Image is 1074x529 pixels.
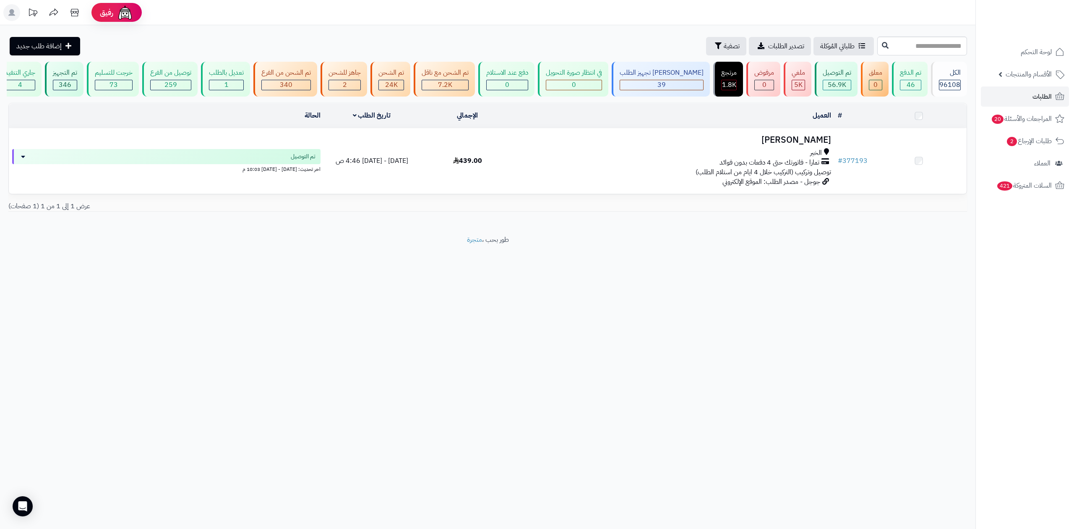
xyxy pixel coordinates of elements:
[291,152,315,161] span: تم التوصيل
[981,131,1069,151] a: طلبات الإرجاع2
[305,110,321,120] a: الحالة
[712,62,745,97] a: مرتجع 1.8K
[869,80,882,90] div: 0
[329,80,360,90] div: 2
[754,68,774,78] div: مرفوض
[859,62,890,97] a: معلق 0
[1021,46,1052,58] span: لوحة التحكم
[997,181,1012,191] span: 421
[620,80,703,90] div: 39
[810,148,822,158] span: الخبر
[53,80,77,90] div: 346
[5,80,35,90] div: 4
[199,62,252,97] a: تعديل بالطلب 1
[385,80,398,90] span: 24K
[991,113,1052,125] span: المراجعات والأسئلة
[1034,157,1051,169] span: العملاء
[336,156,408,166] span: [DATE] - [DATE] 4:46 ص
[353,110,391,120] a: تاريخ الطلب
[209,68,244,78] div: تعديل بالطلب
[117,4,133,21] img: ai-face.png
[823,68,851,78] div: تم التوصيل
[820,41,855,51] span: طلباتي المُوكلة
[151,80,191,90] div: 259
[5,68,35,78] div: جاري التنفيذ
[762,80,766,90] span: 0
[1006,135,1052,147] span: طلبات الإرجاع
[53,68,77,78] div: تم التجهيز
[992,115,1004,124] span: 20
[900,80,921,90] div: 46
[900,68,921,78] div: تم الدفع
[536,62,610,97] a: في انتظار صورة التحويل 0
[100,8,113,18] span: رفيق
[981,86,1069,107] a: الطلبات
[1032,91,1052,102] span: الطلبات
[261,68,311,78] div: تم الشحن من الفرع
[2,202,488,211] div: عرض 1 إلى 1 من 1 (1 صفحات)
[813,110,831,120] a: العميل
[95,68,133,78] div: خرجت للتسليم
[209,80,243,90] div: 1
[838,110,842,120] a: #
[12,164,321,173] div: اخر تحديث: [DATE] - [DATE] 10:03 م
[477,62,536,97] a: دفع عند الاستلام 0
[939,68,961,78] div: الكل
[981,175,1069,196] a: السلات المتروكة421
[378,68,404,78] div: تم الشحن
[722,80,736,90] div: 1836
[369,62,412,97] a: تم الشحن 24K
[457,110,478,120] a: الإجمالي
[95,80,132,90] div: 73
[813,37,874,55] a: طلباتي المُوكلة
[610,62,712,97] a: [PERSON_NAME] تجهيز الطلب 39
[13,496,33,516] div: Open Intercom Messenger
[869,68,882,78] div: معلق
[328,68,361,78] div: جاهز للشحن
[22,4,43,23] a: تحديثات المنصة
[422,80,468,90] div: 7222
[1007,137,1017,146] span: 2
[981,153,1069,173] a: العملاء
[224,80,229,90] span: 1
[907,80,915,90] span: 46
[657,80,666,90] span: 39
[59,80,71,90] span: 346
[379,80,404,90] div: 24027
[572,80,576,90] span: 0
[620,68,704,78] div: [PERSON_NAME] تجهيز الطلب
[996,180,1052,191] span: السلات المتروكة
[422,68,469,78] div: تم الشحن مع ناقل
[939,80,960,90] span: 96108
[487,80,528,90] div: 0
[546,68,602,78] div: في انتظار صورة التحويل
[981,109,1069,129] a: المراجعات والأسئلة20
[745,62,782,97] a: مرفوض 0
[782,62,813,97] a: ملغي 5K
[749,37,811,55] a: تصدير الطلبات
[343,80,347,90] span: 2
[164,80,177,90] span: 259
[755,80,774,90] div: 0
[813,62,859,97] a: تم التوصيل 56.9K
[43,62,85,97] a: تم التجهيز 346
[141,62,199,97] a: توصيل من الفرع 259
[546,80,602,90] div: 0
[453,156,482,166] span: 439.00
[792,68,805,78] div: ملغي
[262,80,310,90] div: 340
[838,156,842,166] span: #
[838,156,868,166] a: #377193
[319,62,369,97] a: جاهز للشحن 2
[109,80,118,90] span: 73
[696,167,831,177] span: توصيل وتركيب (التركيب خلال 4 ايام من استلام الطلب)
[721,68,737,78] div: مرتجع
[252,62,319,97] a: تم الشحن من الفرع 340
[412,62,477,97] a: تم الشحن مع ناقل 7.2K
[706,37,746,55] button: تصفية
[768,41,804,51] span: تصدير الطلبات
[85,62,141,97] a: خرجت للتسليم 73
[1006,68,1052,80] span: الأقسام والمنتجات
[794,80,803,90] span: 5K
[280,80,292,90] span: 340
